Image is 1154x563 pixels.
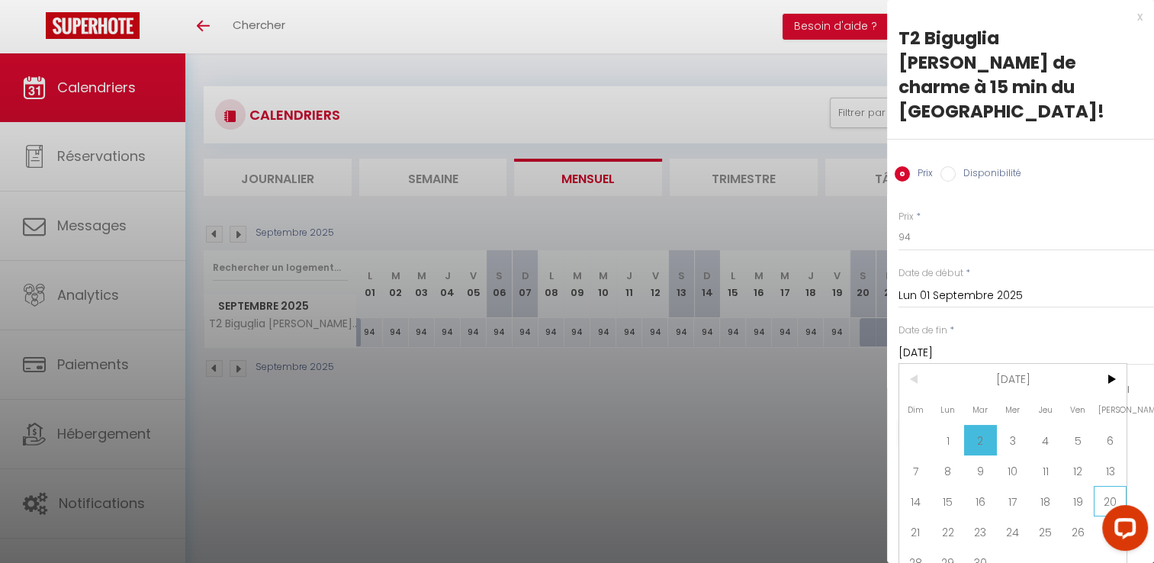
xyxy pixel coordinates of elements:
label: Date de début [898,266,963,281]
span: Mer [997,394,1030,425]
span: 18 [1029,486,1062,516]
span: Ven [1062,394,1095,425]
span: 8 [932,455,965,486]
span: 2 [964,425,997,455]
span: 21 [899,516,932,547]
span: 24 [997,516,1030,547]
span: 6 [1094,425,1127,455]
span: 10 [997,455,1030,486]
span: 11 [1029,455,1062,486]
label: Date de fin [898,323,947,338]
span: Dim [899,394,932,425]
span: 23 [964,516,997,547]
span: Mar [964,394,997,425]
span: 16 [964,486,997,516]
span: 19 [1062,486,1095,516]
span: 4 [1029,425,1062,455]
span: 5 [1062,425,1095,455]
div: x [887,8,1143,26]
span: 1 [932,425,965,455]
div: T2 Biguglia [PERSON_NAME] de charme à 15 min du [GEOGRAPHIC_DATA]! [898,26,1143,124]
span: < [899,364,932,394]
span: 14 [899,486,932,516]
span: 9 [964,455,997,486]
span: 17 [997,486,1030,516]
span: [DATE] [932,364,1095,394]
span: > [1094,364,1127,394]
span: 7 [899,455,932,486]
label: Prix [910,166,933,183]
span: 26 [1062,516,1095,547]
label: Disponibilité [956,166,1021,183]
span: [PERSON_NAME] [1094,394,1127,425]
span: 3 [997,425,1030,455]
span: 25 [1029,516,1062,547]
span: 13 [1094,455,1127,486]
span: 15 [932,486,965,516]
span: 12 [1062,455,1095,486]
span: Jeu [1029,394,1062,425]
iframe: LiveChat chat widget [1090,499,1154,563]
label: Prix [898,210,914,224]
span: Lun [932,394,965,425]
span: 22 [932,516,965,547]
span: 20 [1094,486,1127,516]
